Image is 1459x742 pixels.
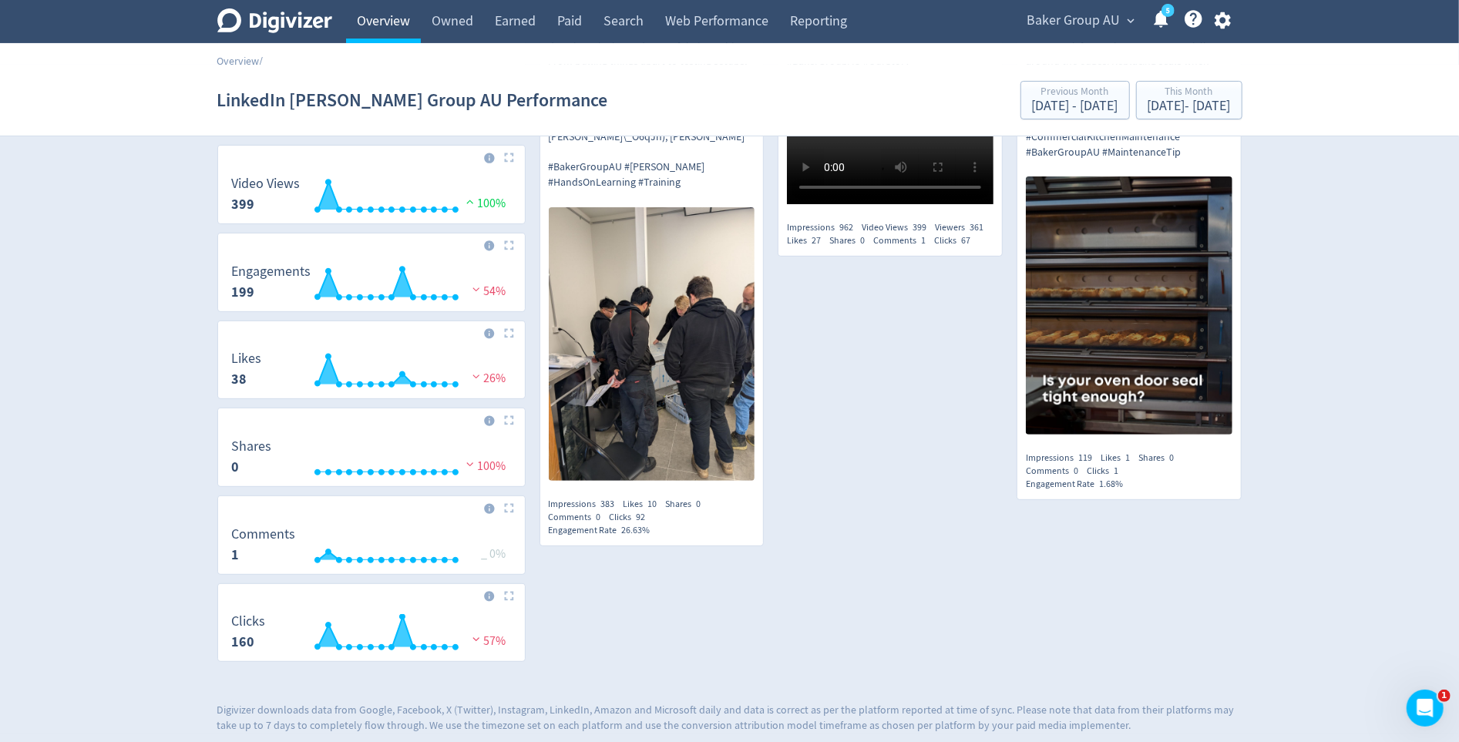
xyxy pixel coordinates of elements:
[224,351,519,392] svg: Likes 38
[504,415,514,425] img: Placeholder
[697,498,701,510] span: 0
[469,633,506,649] span: 57%
[637,511,646,523] span: 92
[839,221,853,233] span: 962
[224,614,519,655] svg: Clicks 160
[1074,465,1078,477] span: 0
[217,54,260,68] a: Overview
[482,546,506,562] span: _ 0%
[549,498,624,511] div: Impressions
[1161,4,1175,17] a: 5
[232,525,296,543] dt: Comments
[469,284,484,295] img: negative-performance.svg
[469,371,506,386] span: 26%
[1027,8,1121,33] span: Baker Group AU
[504,591,514,601] img: Placeholder
[232,633,255,651] strong: 160
[1165,5,1169,16] text: 5
[610,511,654,524] div: Clicks
[787,221,862,234] div: Impressions
[1099,478,1123,490] span: 1.68%
[622,524,650,536] span: 26.63%
[1026,465,1087,478] div: Comments
[873,234,934,247] div: Comments
[462,196,506,211] span: 100%
[787,234,829,247] div: Likes
[217,703,1242,733] p: Digivizer downloads data from Google, Facebook, X (Twitter), Instagram, LinkedIn, Amazon and Micr...
[648,498,657,510] span: 10
[1136,81,1242,119] button: This Month[DATE]- [DATE]
[462,196,478,207] img: positive-performance.svg
[549,207,755,482] img: https://media.cf.digivizer.com/images/linkedin-137139445-urn:li:ugcPost:7371029664720408576-1789e...
[462,458,478,470] img: negative-performance.svg
[504,503,514,513] img: Placeholder
[1026,176,1232,435] img: https://media.cf.digivizer.com/images/linkedin-137139445-urn:li:share:7368151062639222784-599582a...
[224,264,519,305] svg: Engagements 199
[1020,81,1130,119] button: Previous Month[DATE] - [DATE]
[1026,478,1131,491] div: Engagement Rate
[469,284,506,299] span: 54%
[812,234,821,247] span: 27
[961,234,970,247] span: 67
[1407,690,1444,727] iframe: Intercom live chat
[232,370,247,388] strong: 38
[224,439,519,480] svg: Shares 0
[232,350,262,368] dt: Likes
[232,458,240,476] strong: 0
[232,175,301,193] dt: Video Views
[224,527,519,568] svg: Comments 1
[1078,452,1092,464] span: 119
[1114,465,1118,477] span: 1
[1032,99,1118,113] div: [DATE] - [DATE]
[232,438,272,455] dt: Shares
[913,221,926,233] span: 399
[504,153,514,163] img: Placeholder
[921,234,926,247] span: 1
[504,240,514,250] img: Placeholder
[469,371,484,382] img: negative-performance.svg
[829,234,873,247] div: Shares
[666,498,710,511] div: Shares
[217,76,608,125] h1: LinkedIn [PERSON_NAME] Group AU Performance
[1125,14,1138,28] span: expand_more
[462,458,506,474] span: 100%
[935,221,992,234] div: Viewers
[934,234,979,247] div: Clicks
[970,221,983,233] span: 361
[232,546,240,564] strong: 1
[232,283,255,301] strong: 199
[1125,452,1130,464] span: 1
[1138,452,1182,465] div: Shares
[549,511,610,524] div: Comments
[232,613,266,630] dt: Clicks
[624,498,666,511] div: Likes
[549,524,659,537] div: Engagement Rate
[224,176,519,217] svg: Video Views 399
[232,195,255,213] strong: 399
[601,498,615,510] span: 383
[1026,452,1101,465] div: Impressions
[1148,86,1231,99] div: This Month
[1087,465,1127,478] div: Clicks
[232,263,311,280] dt: Engagements
[260,54,264,68] span: /
[1032,86,1118,99] div: Previous Month
[1438,690,1451,702] span: 1
[1101,452,1138,465] div: Likes
[862,221,935,234] div: Video Views
[469,633,484,645] img: negative-performance.svg
[597,511,601,523] span: 0
[1169,452,1174,464] span: 0
[860,234,865,247] span: 0
[1022,8,1139,33] button: Baker Group AU
[504,328,514,338] img: Placeholder
[1148,99,1231,113] div: [DATE] - [DATE]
